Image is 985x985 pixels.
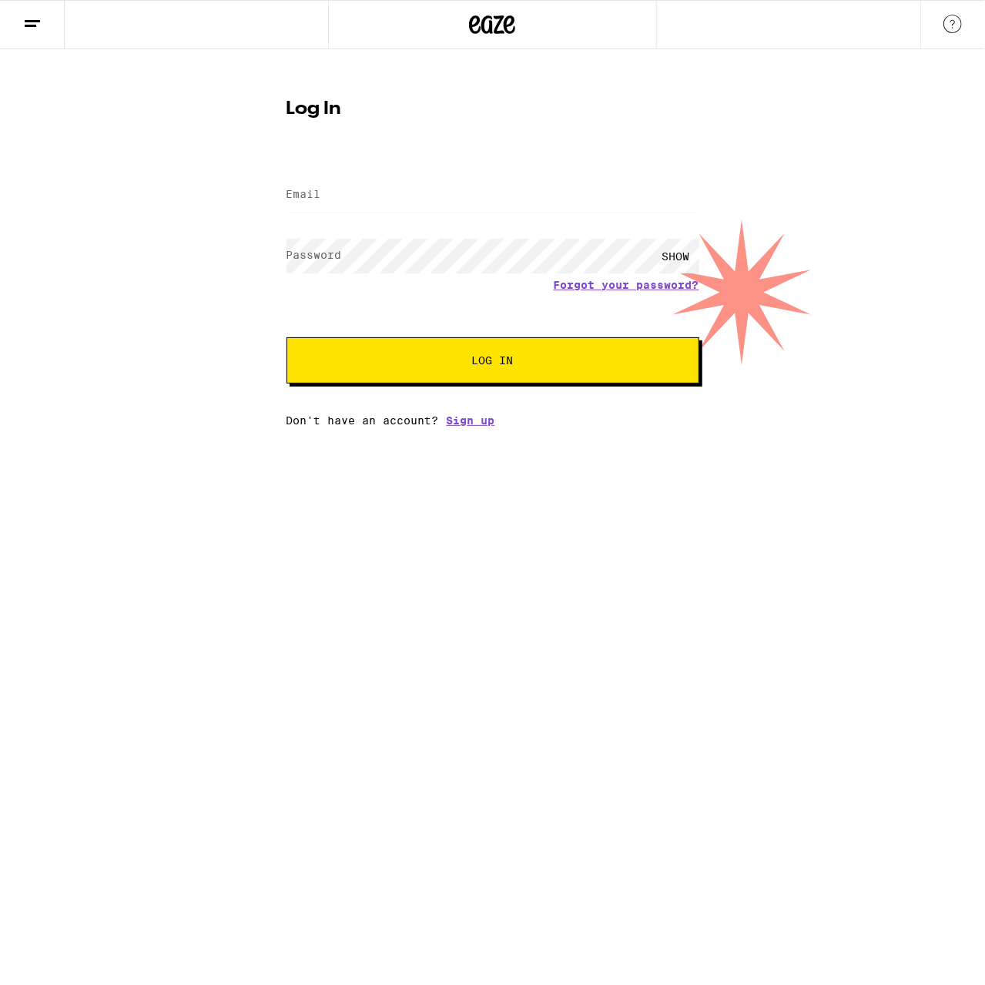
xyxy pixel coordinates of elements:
input: Email [286,178,699,213]
div: SHOW [653,239,699,273]
button: Log In [286,337,699,384]
a: Forgot your password? [554,279,699,291]
div: Don't have an account? [286,414,699,427]
label: Email [286,188,321,200]
span: Log In [472,355,514,366]
a: Sign up [447,414,495,427]
h1: Log In [286,100,699,119]
label: Password [286,249,342,261]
